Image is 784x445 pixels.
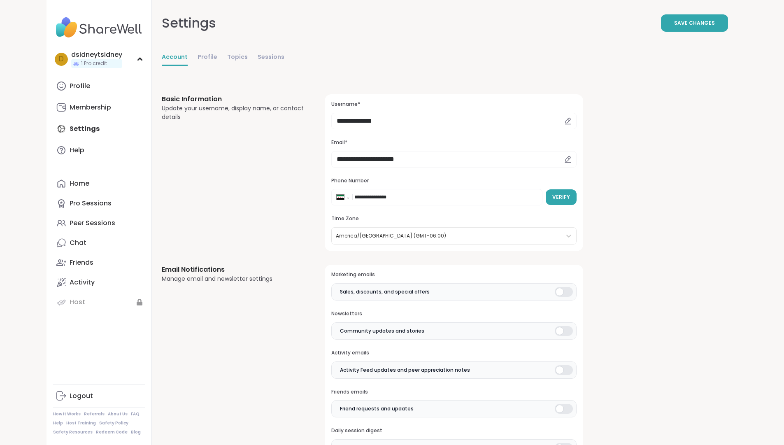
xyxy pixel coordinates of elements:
button: Verify [546,189,577,205]
span: d [59,54,64,65]
a: About Us [108,411,128,417]
a: Activity [53,273,145,292]
div: Friends [70,258,93,267]
div: Manage email and newsletter settings [162,275,305,283]
a: Pro Sessions [53,193,145,213]
div: Membership [70,103,111,112]
a: Sessions [258,49,284,66]
h3: Email Notifications [162,265,305,275]
a: Help [53,140,145,160]
div: Logout [70,391,93,401]
a: Home [53,174,145,193]
div: Peer Sessions [70,219,115,228]
div: dsidneytsidney [71,50,122,59]
div: Pro Sessions [70,199,112,208]
h3: Newsletters [331,310,576,317]
a: Safety Policy [99,420,128,426]
span: Friend requests and updates [340,405,414,412]
span: Sales, discounts, and special offers [340,288,430,296]
a: Host Training [66,420,96,426]
a: Peer Sessions [53,213,145,233]
span: Activity Feed updates and peer appreciation notes [340,366,470,374]
button: Save Changes [661,14,728,32]
div: Update your username, display name, or contact details [162,104,305,121]
div: Help [70,146,84,155]
span: Verify [552,193,570,201]
h3: Email* [331,139,576,146]
h3: Daily session digest [331,427,576,434]
div: Host [70,298,85,307]
div: Activity [70,278,95,287]
a: Safety Resources [53,429,93,435]
a: Referrals [84,411,105,417]
span: Community updates and stories [340,327,424,335]
h3: Basic Information [162,94,305,104]
div: Home [70,179,89,188]
a: FAQ [131,411,140,417]
a: Chat [53,233,145,253]
a: Redeem Code [96,429,128,435]
span: Save Changes [674,19,715,27]
span: 1 Pro credit [81,60,107,67]
img: ShareWell Nav Logo [53,13,145,42]
a: Account [162,49,188,66]
a: Topics [227,49,248,66]
a: Host [53,292,145,312]
a: Logout [53,386,145,406]
h3: Time Zone [331,215,576,222]
a: Friends [53,253,145,273]
h3: Phone Number [331,177,576,184]
h3: Marketing emails [331,271,576,278]
a: Help [53,420,63,426]
a: How It Works [53,411,81,417]
h3: Username* [331,101,576,108]
div: Chat [70,238,86,247]
h3: Activity emails [331,349,576,356]
a: Blog [131,429,141,435]
a: Profile [198,49,217,66]
h3: Friends emails [331,389,576,396]
div: Settings [162,13,216,33]
div: Profile [70,82,90,91]
a: Membership [53,98,145,117]
a: Profile [53,76,145,96]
